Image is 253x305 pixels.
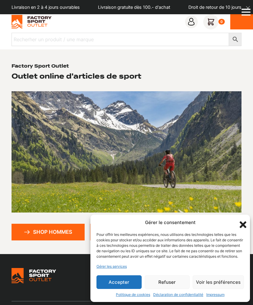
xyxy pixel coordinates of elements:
a: Gérer les services [96,264,127,269]
a: Impressum [206,292,224,297]
a: Shop femmes [90,224,163,240]
p: Livraison en 2 à 4 jours ouvrables [12,4,80,11]
button: Voir les préférences [193,275,244,289]
p: Droit de retour de 10 jours [188,4,241,11]
button: Accepter [96,275,142,289]
button: Refuser [145,275,190,289]
div: Gérer le consentement [145,219,196,226]
div: Open Menu [241,6,251,20]
div: 0 [218,19,225,25]
h1: Factory Sport Outlet [12,63,69,69]
a: Shop hommes [12,224,85,240]
h2: Outlet online d'articles de sport [12,72,141,80]
img: Factory Sport Outlet [12,15,52,28]
div: Pour offrir les meilleures expériences, nous utilisons des technologies telles que les cookies po... [96,232,243,259]
div: Fermer la boîte de dialogue [238,220,244,226]
a: Déclaration de confidentialité [153,292,203,297]
a: Politique de cookies [116,292,150,297]
input: Recherher un produit / une marque [12,33,229,46]
p: Livraison gratuite dès 100.- d'achat [98,4,170,11]
button: dismiss [243,3,253,13]
img: Bricks Woocommerce Starter [12,268,56,283]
